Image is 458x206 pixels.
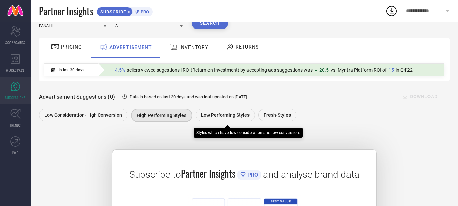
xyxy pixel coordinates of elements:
[331,67,387,73] span: vs. Myntra Platform ROI of
[236,44,259,50] span: RETURNS
[139,9,149,14] span: PRO
[385,5,398,17] div: Open download list
[319,67,329,73] span: 20.5
[5,95,26,100] span: SUGGESTIONS
[97,9,128,14] span: SUBSCRIBE
[39,94,115,100] span: Advertisement Suggestions (0)
[201,112,250,118] span: Low Performing Styles
[246,172,258,178] span: PRO
[263,169,359,180] span: and analyse brand data
[192,18,228,29] button: Search
[137,113,186,118] span: High Performing Styles
[389,67,394,73] span: 15
[61,44,82,50] span: PRICING
[179,44,208,50] span: INVENTORY
[5,40,25,45] span: SCORECARDS
[39,4,93,18] span: Partner Insights
[12,150,19,155] span: FWD
[196,130,300,135] div: Styles which have low consideration and low conversion.
[181,167,235,181] span: Partner Insights
[44,112,122,118] span: Low Consideration-High Conversion
[130,94,248,99] span: Data is based on last 30 days and was last updated on [DATE] .
[6,68,25,73] span: WORKSPACE
[127,67,313,73] span: sellers viewed sugestions | ROI(Return on Investment) by accepting ads suggestions was
[97,5,153,16] a: SUBSCRIBEPRO
[115,67,125,73] span: 4.5%
[9,123,21,128] span: TRENDS
[59,68,84,72] span: In last 30 days
[112,65,416,74] div: Percentage of sellers who have viewed suggestions for the current Insight Type
[109,44,152,50] span: ADVERTISEMENT
[396,67,413,73] span: in Q4'22
[129,169,181,180] span: Subscribe to
[264,112,291,118] span: Fresh-Styles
